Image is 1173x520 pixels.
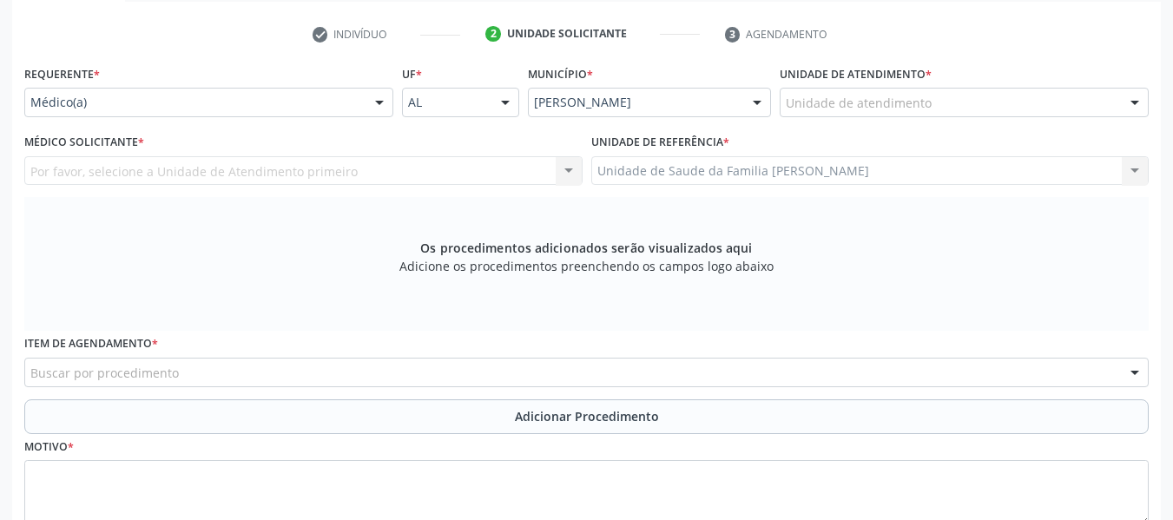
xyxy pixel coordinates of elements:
[780,61,932,88] label: Unidade de atendimento
[24,331,158,358] label: Item de agendamento
[420,239,752,257] span: Os procedimentos adicionados serão visualizados aqui
[399,257,774,275] span: Adicione os procedimentos preenchendo os campos logo abaixo
[402,61,422,88] label: UF
[515,407,659,425] span: Adicionar Procedimento
[485,26,501,42] div: 2
[30,364,179,382] span: Buscar por procedimento
[408,94,484,111] span: AL
[24,434,74,461] label: Motivo
[24,61,100,88] label: Requerente
[528,61,593,88] label: Município
[786,94,932,112] span: Unidade de atendimento
[507,26,627,42] div: Unidade solicitante
[24,129,144,156] label: Médico Solicitante
[30,94,358,111] span: Médico(a)
[24,399,1149,434] button: Adicionar Procedimento
[591,129,729,156] label: Unidade de referência
[534,94,735,111] span: [PERSON_NAME]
